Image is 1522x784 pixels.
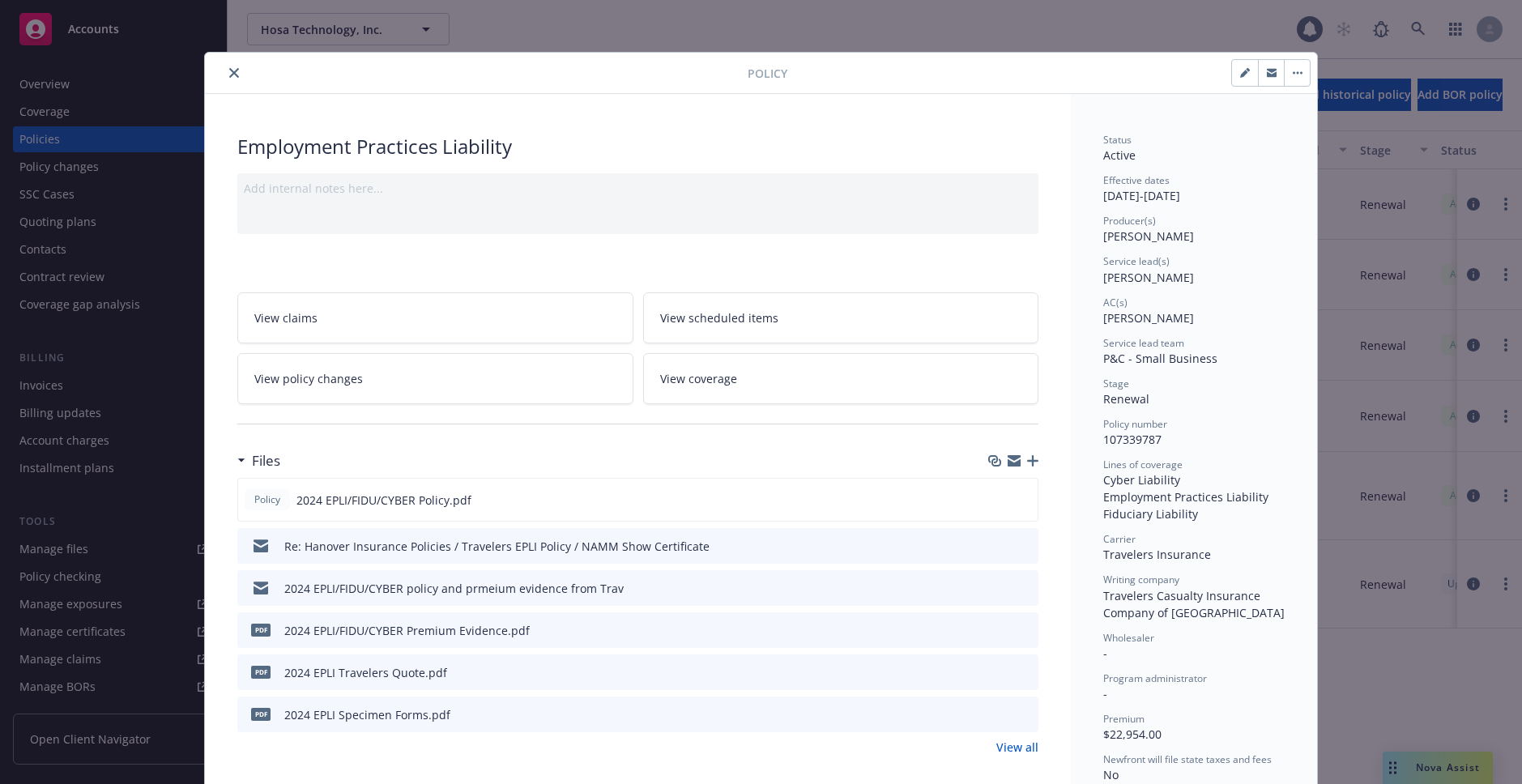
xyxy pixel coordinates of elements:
[1103,458,1183,471] span: Lines of coverage
[1017,622,1032,639] button: preview file
[1103,254,1170,268] span: Service lead(s)
[1103,417,1167,431] span: Policy number
[252,450,280,471] h3: Files
[1103,588,1285,620] span: Travelers Casualty Insurance Company of [GEOGRAPHIC_DATA]
[1017,706,1032,723] button: preview file
[284,622,530,639] div: 2024 EPLI/FIDU/CYBER Premium Evidence.pdf
[237,133,1038,160] div: Employment Practices Liability
[996,739,1038,756] a: View all
[660,370,737,387] span: View coverage
[284,580,624,597] div: 2024 EPLI/FIDU/CYBER policy and prmeium evidence from Trav
[251,708,271,720] span: pdf
[1103,173,1285,204] div: [DATE] - [DATE]
[237,450,280,471] div: Files
[1103,532,1136,546] span: Carrier
[991,580,1004,597] button: download file
[284,538,710,555] div: Re: Hanover Insurance Policies / Travelers EPLI Policy / NAMM Show Certificate
[244,180,1032,197] div: Add internal notes here...
[991,622,1004,639] button: download file
[1103,147,1136,163] span: Active
[254,309,318,326] span: View claims
[1017,664,1032,681] button: preview file
[251,492,284,507] span: Policy
[1103,310,1194,326] span: [PERSON_NAME]
[1103,336,1184,350] span: Service lead team
[1103,432,1162,447] span: 107339787
[1103,686,1107,701] span: -
[1103,767,1119,782] span: No
[237,353,633,404] a: View policy changes
[1103,296,1128,309] span: AC(s)
[991,492,1004,509] button: download file
[991,664,1004,681] button: download file
[251,666,271,678] span: pdf
[643,292,1039,343] a: View scheduled items
[251,624,271,636] span: pdf
[237,292,633,343] a: View claims
[1103,471,1285,488] div: Cyber Liability
[1103,726,1162,742] span: $22,954.00
[991,706,1004,723] button: download file
[1103,377,1129,390] span: Stage
[1017,538,1032,555] button: preview file
[1103,133,1132,147] span: Status
[1103,391,1149,407] span: Renewal
[748,65,787,82] span: Policy
[284,664,447,681] div: 2024 EPLI Travelers Quote.pdf
[1103,671,1207,685] span: Program administrator
[1103,351,1217,366] span: P&C - Small Business
[296,492,471,509] span: 2024 EPLI/FIDU/CYBER Policy.pdf
[660,309,778,326] span: View scheduled items
[1103,270,1194,285] span: [PERSON_NAME]
[1103,752,1272,766] span: Newfront will file state taxes and fees
[224,63,244,83] button: close
[1103,646,1107,661] span: -
[1103,214,1156,228] span: Producer(s)
[1103,173,1170,187] span: Effective dates
[1017,580,1032,597] button: preview file
[643,353,1039,404] a: View coverage
[1103,488,1285,505] div: Employment Practices Liability
[254,370,363,387] span: View policy changes
[1103,505,1285,522] div: Fiduciary Liability
[1103,228,1194,244] span: [PERSON_NAME]
[284,706,450,723] div: 2024 EPLI Specimen Forms.pdf
[1103,573,1179,586] span: Writing company
[991,538,1004,555] button: download file
[1103,631,1154,645] span: Wholesaler
[1017,492,1031,509] button: preview file
[1103,712,1145,726] span: Premium
[1103,547,1211,562] span: Travelers Insurance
